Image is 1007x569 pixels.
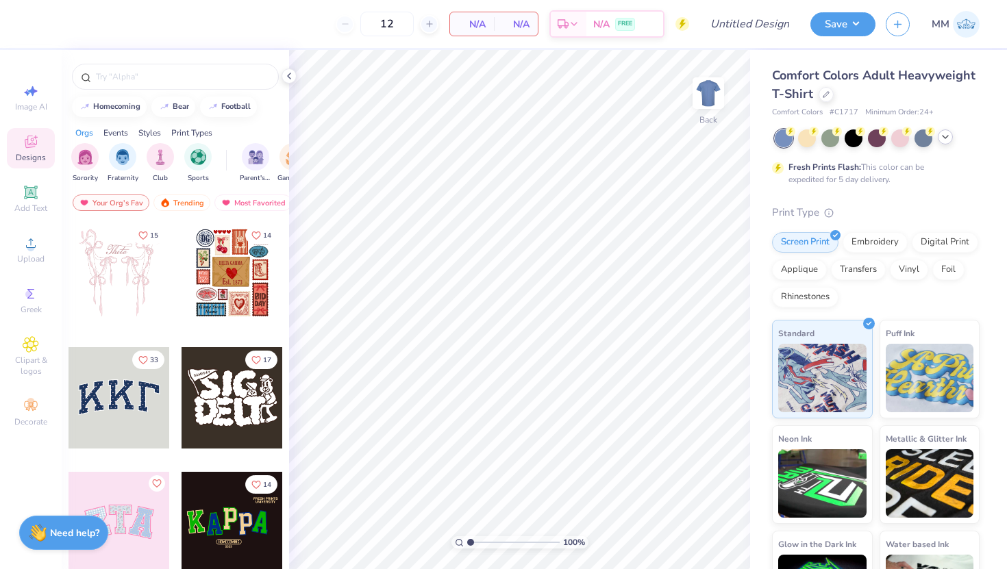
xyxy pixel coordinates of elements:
[149,475,165,492] button: Like
[7,355,55,377] span: Clipart & logos
[153,173,168,184] span: Club
[772,205,980,220] div: Print Type
[103,127,128,139] div: Events
[153,149,168,165] img: Club Image
[16,152,46,163] span: Designs
[772,67,975,102] span: Comfort Colors Adult Heavyweight T-Shirt
[240,143,271,184] div: filter for Parent's Weekend
[171,127,212,139] div: Print Types
[184,143,212,184] div: filter for Sports
[788,162,861,173] strong: Fresh Prints Flash:
[173,103,189,110] div: bear
[277,173,309,184] span: Game Day
[778,431,812,446] span: Neon Ink
[132,226,164,244] button: Like
[208,103,219,111] img: trend_line.gif
[79,103,90,111] img: trend_line.gif
[200,97,257,117] button: football
[245,226,277,244] button: Like
[79,198,90,207] img: most_fav.gif
[190,149,206,165] img: Sports Image
[886,537,949,551] span: Water based Ink
[132,351,164,369] button: Like
[788,161,957,186] div: This color can be expedited for 5 day delivery.
[778,344,867,412] img: Standard
[221,103,251,110] div: football
[17,253,45,264] span: Upload
[188,173,209,184] span: Sports
[360,12,414,36] input: – –
[886,326,915,340] span: Puff Ink
[263,481,271,488] span: 14
[147,143,174,184] button: filter button
[695,79,722,107] img: Back
[286,149,301,165] img: Game Day Image
[865,107,934,118] span: Minimum Order: 24 +
[73,173,98,184] span: Sorority
[248,149,264,165] img: Parent's Weekend Image
[93,103,140,110] div: homecoming
[159,103,170,111] img: trend_line.gif
[115,149,130,165] img: Fraternity Image
[778,537,856,551] span: Glow in the Dark Ink
[778,326,815,340] span: Standard
[138,127,161,139] div: Styles
[778,449,867,518] img: Neon Ink
[772,232,838,253] div: Screen Print
[150,232,158,239] span: 15
[263,232,271,239] span: 14
[932,16,949,32] span: MM
[77,149,93,165] img: Sorority Image
[263,357,271,364] span: 17
[150,357,158,364] span: 33
[932,260,965,280] div: Foil
[147,143,174,184] div: filter for Club
[160,198,171,207] img: trending.gif
[153,194,210,211] div: Trending
[886,344,974,412] img: Puff Ink
[221,198,232,207] img: most_fav.gif
[563,536,585,548] span: 100 %
[240,143,271,184] button: filter button
[95,70,270,84] input: Try "Alpha"
[772,287,838,307] div: Rhinestones
[699,10,800,38] input: Untitled Design
[21,304,42,315] span: Greek
[953,11,980,38] img: Macy Mccollough
[214,194,292,211] div: Most Favorited
[618,19,632,29] span: FREE
[108,143,138,184] div: filter for Fraternity
[890,260,928,280] div: Vinyl
[772,107,823,118] span: Comfort Colors
[71,143,99,184] div: filter for Sorority
[245,351,277,369] button: Like
[830,107,858,118] span: # C1717
[73,194,149,211] div: Your Org's Fav
[593,17,610,31] span: N/A
[886,449,974,518] img: Metallic & Glitter Ink
[71,143,99,184] button: filter button
[14,416,47,427] span: Decorate
[831,260,886,280] div: Transfers
[75,127,93,139] div: Orgs
[932,11,980,38] a: MM
[151,97,195,117] button: bear
[458,17,486,31] span: N/A
[843,232,908,253] div: Embroidery
[240,173,271,184] span: Parent's Weekend
[699,114,717,126] div: Back
[886,431,967,446] span: Metallic & Glitter Ink
[912,232,978,253] div: Digital Print
[245,475,277,494] button: Like
[15,101,47,112] span: Image AI
[810,12,875,36] button: Save
[108,173,138,184] span: Fraternity
[184,143,212,184] button: filter button
[502,17,530,31] span: N/A
[772,260,827,280] div: Applique
[108,143,138,184] button: filter button
[50,527,99,540] strong: Need help?
[277,143,309,184] button: filter button
[14,203,47,214] span: Add Text
[72,97,147,117] button: homecoming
